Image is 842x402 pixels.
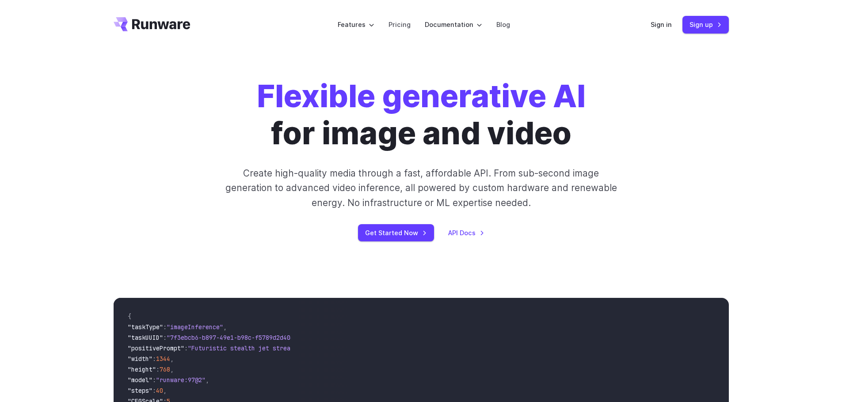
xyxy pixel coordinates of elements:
span: , [170,355,174,363]
span: : [184,344,188,352]
p: Create high-quality media through a fast, affordable API. From sub-second image generation to adv... [224,166,618,210]
a: API Docs [448,228,484,238]
span: : [163,323,167,331]
span: 768 [160,365,170,373]
span: , [163,387,167,394]
span: , [223,323,227,331]
span: "7f3ebcb6-b897-49e1-b98c-f5789d2d40d7" [167,334,301,342]
a: Get Started Now [358,224,434,241]
a: Go to / [114,17,190,31]
span: : [163,334,167,342]
span: "Futuristic stealth jet streaking through a neon-lit cityscape with glowing purple exhaust" [188,344,510,352]
label: Features [338,19,374,30]
span: : [152,376,156,384]
span: : [152,387,156,394]
span: "taskType" [128,323,163,331]
span: "positivePrompt" [128,344,184,352]
a: Sign up [682,16,729,33]
a: Pricing [389,19,411,30]
span: "runware:97@2" [156,376,206,384]
span: "imageInference" [167,323,223,331]
span: "steps" [128,387,152,394]
span: , [170,365,174,373]
a: Blog [496,19,510,30]
span: : [152,355,156,363]
h1: for image and video [257,78,586,152]
span: 1344 [156,355,170,363]
span: { [128,312,131,320]
strong: Flexible generative AI [257,77,586,115]
span: 40 [156,387,163,394]
span: , [206,376,209,384]
span: : [156,365,160,373]
span: "taskUUID" [128,334,163,342]
span: "height" [128,365,156,373]
span: "width" [128,355,152,363]
span: "model" [128,376,152,384]
label: Documentation [425,19,482,30]
a: Sign in [651,19,672,30]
